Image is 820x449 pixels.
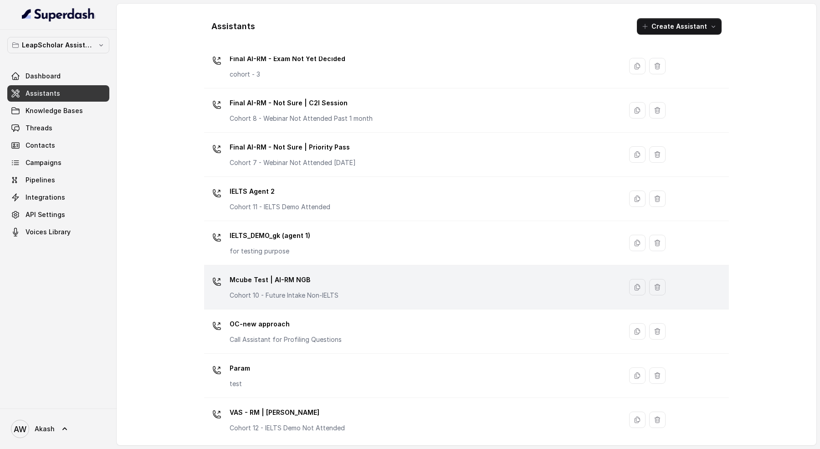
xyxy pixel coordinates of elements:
span: Knowledge Bases [26,106,83,115]
p: Cohort 7 - Webinar Not Attended [DATE] [230,158,356,167]
p: test [230,379,250,388]
p: Final AI-RM - Not Sure | Priority Pass [230,140,356,155]
span: Assistants [26,89,60,98]
p: Cohort 11 - IELTS Demo Attended [230,202,330,212]
span: Contacts [26,141,55,150]
span: Voices Library [26,227,71,237]
a: Integrations [7,189,109,206]
p: Cohort 10 - Future Intake Non-IELTS [230,291,338,300]
a: API Settings [7,206,109,223]
img: light.svg [22,7,95,22]
p: Cohort 12 - IELTS Demo Not Attended [230,423,345,433]
span: Integrations [26,193,65,202]
span: Pipelines [26,175,55,185]
p: Final AI-RM - Not Sure | C2I Session [230,96,373,110]
p: Mcube Test | AI-RM NGB [230,273,338,287]
a: Threads [7,120,109,136]
p: IELTS_DEMO_gk (agent 1) [230,228,310,243]
a: Voices Library [7,224,109,240]
p: OC-new approach [230,317,342,331]
text: AW [14,424,26,434]
span: Campaigns [26,158,61,167]
h1: Assistants [211,19,255,34]
p: Final AI-RM - Exam Not Yet Decided [230,52,345,66]
a: Pipelines [7,172,109,188]
p: VAS - RM | [PERSON_NAME] [230,405,345,420]
a: Campaigns [7,155,109,171]
a: Dashboard [7,68,109,84]
p: Param [230,361,250,376]
a: Akash [7,416,109,442]
a: Assistants [7,85,109,102]
p: for testing purpose [230,247,310,256]
span: Dashboard [26,72,61,81]
p: LeapScholar Assistant [22,40,95,51]
button: Create Assistant [637,18,722,35]
p: Call Assistant for Profiling Questions [230,335,342,344]
p: IELTS Agent 2 [230,184,330,199]
a: Knowledge Bases [7,103,109,119]
p: Cohort 8 - Webinar Not Attended Past 1 month [230,114,373,123]
span: API Settings [26,210,65,219]
span: Akash [35,424,55,434]
button: LeapScholar Assistant [7,37,109,53]
span: Threads [26,124,52,133]
a: Contacts [7,137,109,154]
p: cohort - 3 [230,70,345,79]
